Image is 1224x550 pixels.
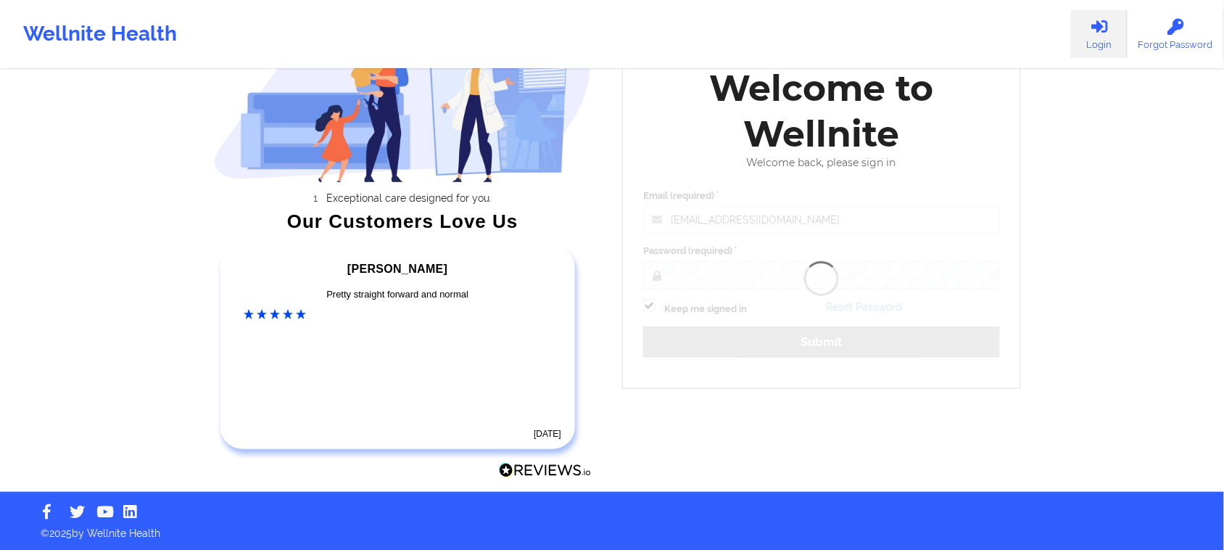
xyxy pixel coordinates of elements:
p: © 2025 by Wellnite Health [30,516,1194,541]
img: Reviews.io Logo [499,463,592,478]
li: Exceptional care designed for you. [226,192,592,204]
div: Welcome to Wellnite [633,65,1010,157]
div: Pretty straight forward and normal [244,287,552,302]
div: Our Customers Love Us [214,214,592,229]
time: [DATE] [534,429,561,439]
a: Forgot Password [1128,10,1224,58]
a: Reviews.io Logo [499,463,592,482]
span: [PERSON_NAME] [347,263,447,275]
div: Welcome back, please sign in [633,157,1010,169]
a: Login [1071,10,1128,58]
